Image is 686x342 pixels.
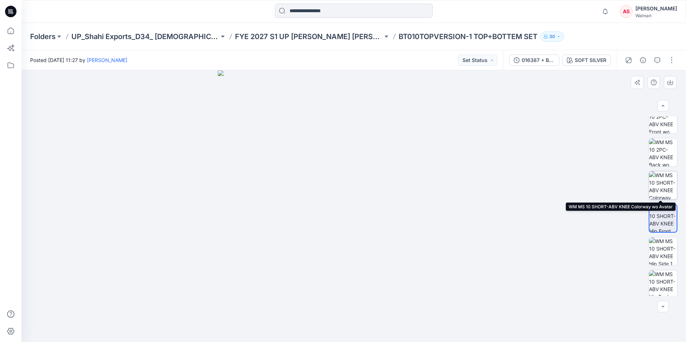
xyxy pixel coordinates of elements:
img: WM MS 10 2PC-ABV KNEE Front wo Avatar [649,105,677,133]
a: [PERSON_NAME] [87,57,127,63]
a: FYE 2027 S1 UP [PERSON_NAME] [PERSON_NAME] [235,32,383,42]
button: 016387 + BT010 TOP VERSION2 OPT-ADM SET [509,54,559,66]
button: SOFT SILVER [562,54,611,66]
div: 016387 + BT010 TOP VERSION2 OPT-ADM SET [522,56,555,64]
div: SOFT SILVER [575,56,606,64]
button: 30 [540,32,564,42]
img: WM MS 10 SHORT-ABV KNEE Hip Front wo Avatar [649,205,677,232]
p: 30 [549,33,555,41]
img: WM MS 10 SHORT-ABV KNEE Hip Side 1 wo Avatar [649,237,677,265]
span: Posted [DATE] 11:27 by [30,56,127,64]
a: UP_Shahi Exports_D34_ [DEMOGRAPHIC_DATA] Bottoms [71,32,219,42]
div: AS [620,5,633,18]
img: WM MS 10 SHORT-ABV KNEE Colorway wo Avatar [649,171,677,199]
div: [PERSON_NAME] [635,4,677,13]
img: eyJhbGciOiJIUzI1NiIsImtpZCI6IjAiLCJzbHQiOiJzZXMiLCJ0eXAiOiJKV1QifQ.eyJkYXRhIjp7InR5cGUiOiJzdG9yYW... [218,70,490,342]
img: WM MS 10 SHORT-ABV KNEE Hip Back wo Avatar [649,270,677,298]
button: Details [637,54,649,66]
p: BT010TOPVERSION-1 TOP+BOTTEM SET [399,32,537,42]
img: WM MS 10 2PC-ABV KNEE Back wo Avatar [649,138,677,166]
a: Folders [30,32,56,42]
div: Walmart [635,13,677,18]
